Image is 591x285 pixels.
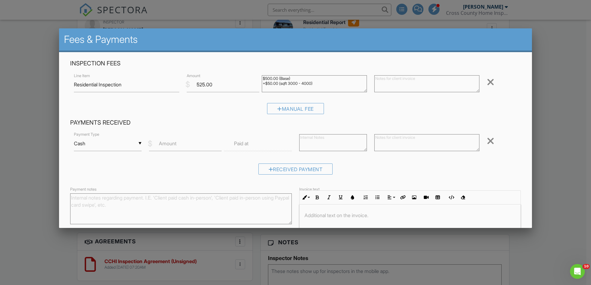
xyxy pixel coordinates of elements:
button: Colors [347,192,358,203]
button: Insert Video [420,192,432,203]
label: Line Item [74,73,90,79]
h4: Payments Received [70,119,521,127]
span: 10 [583,264,590,269]
button: Insert Image (Ctrl+P) [408,192,420,203]
textarea: $500.00 (Base) +$50.00 (sqft 3000 - 4000) [262,75,367,92]
div: $ [185,79,190,90]
button: Inline Style [300,192,311,203]
div: Manual Fee [267,103,324,114]
button: Unordered List [372,192,383,203]
button: Italic (Ctrl+I) [323,192,335,203]
h2: Fees & Payments [64,33,527,46]
label: Amount [159,140,176,147]
label: Payment Type [74,132,99,137]
iframe: Intercom live chat [570,264,585,279]
button: Underline (Ctrl+U) [335,192,347,203]
button: Clear Formatting [457,192,469,203]
button: Code View [445,192,457,203]
button: Insert Link (Ctrl+K) [397,192,408,203]
div: $ [148,138,152,149]
a: Manual Fee [267,107,324,114]
button: Align [385,192,397,203]
button: Ordered List [360,192,372,203]
button: Bold (Ctrl+B) [311,192,323,203]
label: Paid at [234,140,249,147]
h4: Inspection Fees [70,60,521,68]
label: Invoice text [299,187,320,192]
div: Received Payment [258,163,333,175]
button: Insert Table [432,192,444,203]
label: Payment notes [70,187,96,192]
a: Received Payment [258,168,333,174]
label: Amount [187,73,200,79]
